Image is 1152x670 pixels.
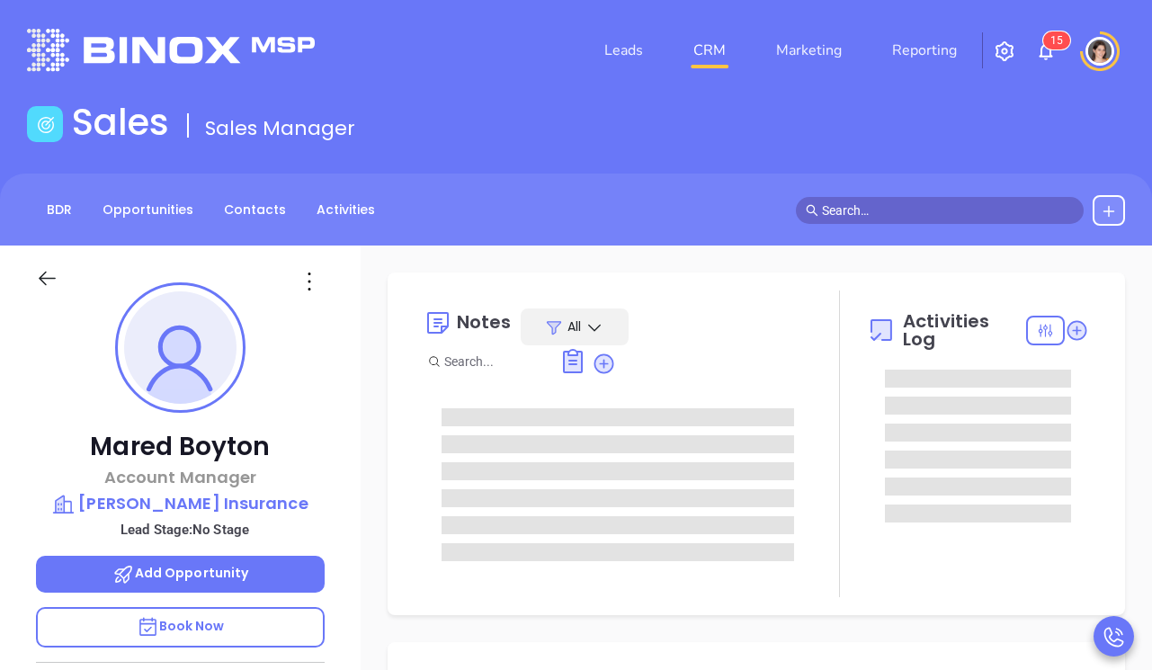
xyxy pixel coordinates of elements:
[686,32,733,68] a: CRM
[597,32,650,68] a: Leads
[36,491,325,516] a: [PERSON_NAME] Insurance
[36,195,83,225] a: BDR
[457,313,512,331] div: Notes
[27,29,315,71] img: logo
[1085,37,1114,66] img: user
[885,32,964,68] a: Reporting
[124,291,237,404] img: profile-user
[112,564,249,582] span: Add Opportunity
[92,195,204,225] a: Opportunities
[213,195,297,225] a: Contacts
[567,317,581,335] span: All
[903,312,1026,348] span: Activities Log
[994,40,1015,62] img: iconSetting
[137,617,225,635] span: Book Now
[205,114,355,142] span: Sales Manager
[769,32,849,68] a: Marketing
[444,352,540,371] input: Search...
[45,518,325,541] p: Lead Stage: No Stage
[1043,31,1070,49] sup: 15
[806,204,818,217] span: search
[822,201,1074,220] input: Search…
[1035,40,1057,62] img: iconNotification
[72,101,169,144] h1: Sales
[36,465,325,489] p: Account Manager
[306,195,386,225] a: Activities
[1050,34,1057,47] span: 1
[1057,34,1063,47] span: 5
[36,431,325,463] p: Mared Boyton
